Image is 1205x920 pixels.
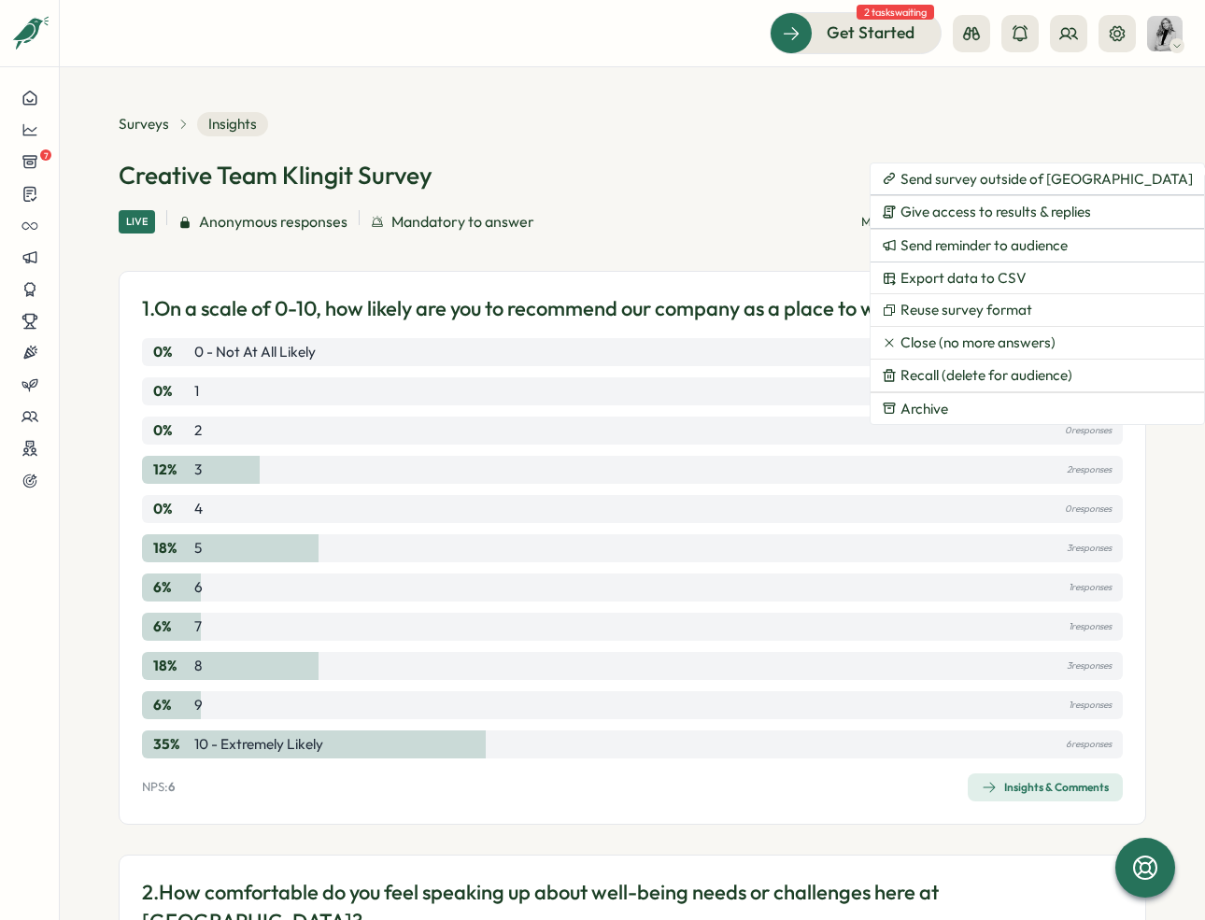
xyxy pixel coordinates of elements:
p: 3 responses [1067,656,1112,676]
p: 2 responses [1067,460,1112,480]
p: 12 % [153,460,191,480]
button: Send reminder to audience [871,230,1204,262]
p: 0 % [153,420,191,441]
p: 0 % [153,381,191,402]
h1: Creative Team Klingit Survey [119,159,432,191]
p: 18 % [153,538,191,559]
p: 1. On a scale of 0-10, how likely are you to recommend our company as a place to work? [142,294,915,323]
p: 3 [194,460,202,480]
button: Get Started [770,12,942,53]
button: Reuse survey format [871,294,1204,326]
p: 1 responses [1069,577,1112,598]
span: Insights [197,112,268,136]
span: 7 [40,149,51,161]
p: 0 responses [1065,420,1112,441]
span: Give access to results & replies [900,204,1091,220]
p: 0 responses [1065,499,1112,519]
p: 2 [194,420,202,441]
p: 7 [194,616,202,637]
p: 1 [194,381,199,402]
span: Reuse survey format [900,302,1032,318]
p: 6 % [153,577,191,598]
p: 8 [194,656,202,676]
span: Send reminder to audience [900,237,1068,254]
button: Give access to results & replies [871,196,1204,228]
button: Export data to CSV [871,262,1204,294]
button: Recall (delete for audience) [871,360,1204,391]
a: Surveys [119,114,169,134]
p: 3 responses [1067,538,1112,559]
span: Anonymous responses [199,210,347,234]
p: 6 % [153,616,191,637]
p: Managed by [861,214,1027,231]
p: 35 % [153,734,191,755]
p: 6 [194,577,203,598]
p: 5 [194,538,202,559]
p: 0 - Not at all likely [194,342,316,362]
button: Close (no more answers) [871,327,1204,359]
p: 1 responses [1069,695,1112,715]
span: Mandatory to answer [391,210,534,234]
span: 6 [168,779,175,794]
p: 9 [194,695,203,715]
div: Live [119,210,155,234]
p: 0 % [153,342,191,362]
span: 2 tasks waiting [857,5,934,20]
span: Recall (delete for audience) [900,367,1072,384]
img: Kira Elle Cole [1147,16,1183,51]
button: Archive [871,393,1204,425]
button: Insights & Comments [968,773,1123,801]
p: 18 % [153,656,191,676]
p: 6 % [153,695,191,715]
span: Send survey outside of [GEOGRAPHIC_DATA] [900,171,1193,188]
span: Get Started [827,21,914,45]
p: NPS: [142,779,175,796]
div: Insights & Comments [982,780,1109,795]
p: 0 % [153,499,191,519]
p: 1 responses [1069,616,1112,637]
span: Close (no more answers) [900,334,1056,351]
p: 6 responses [1066,734,1112,755]
button: Send survey outside of [GEOGRAPHIC_DATA] [871,163,1204,195]
span: Archive [900,401,948,418]
span: Export data to CSV [900,270,1027,287]
p: 10 - Extremely likely [194,734,323,755]
p: 4 [194,499,203,519]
